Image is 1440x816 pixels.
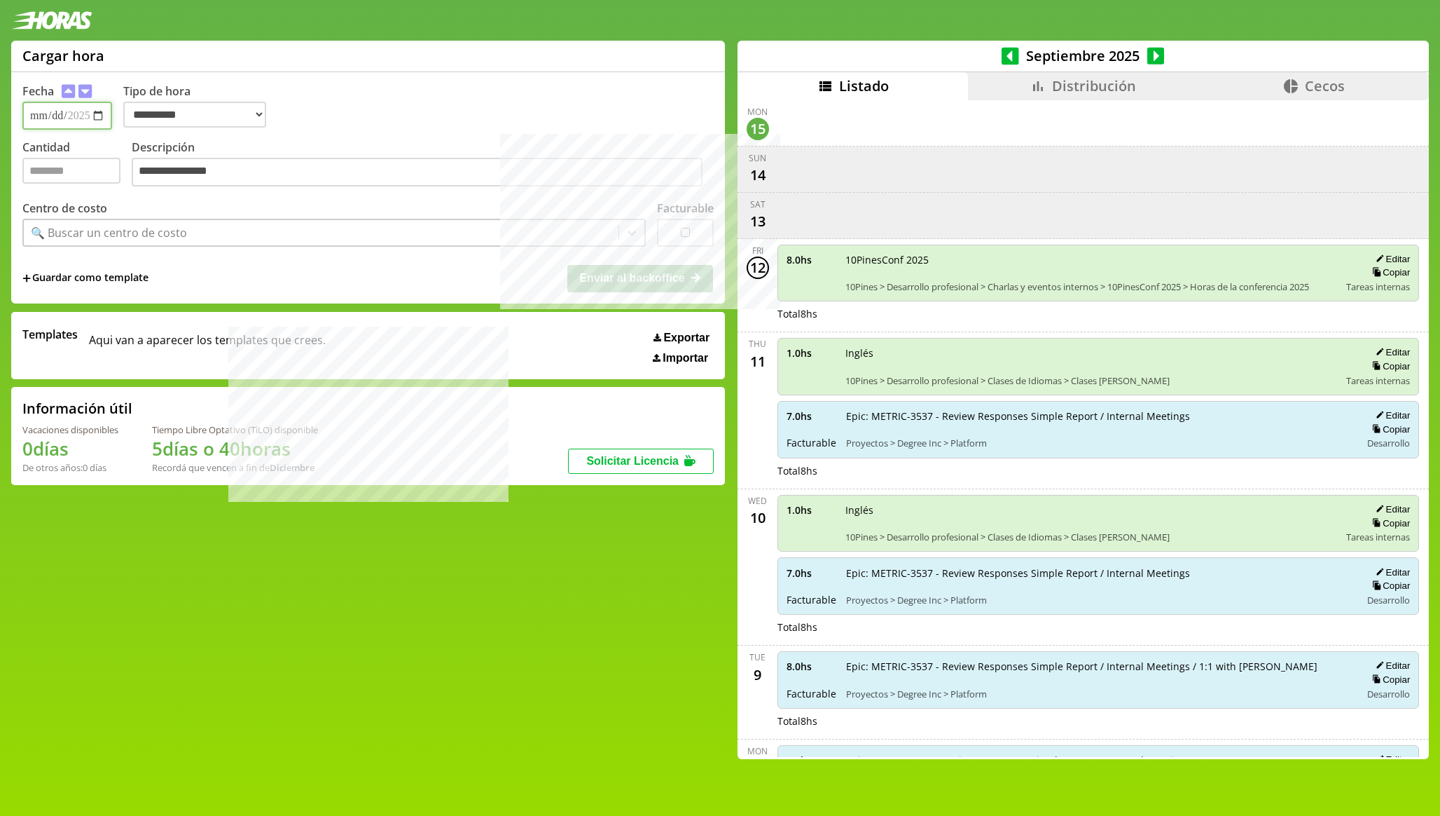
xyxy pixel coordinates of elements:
span: Exportar [663,332,709,344]
span: Templates [22,327,78,342]
div: Mon [747,106,768,118]
span: Epic: METRIC-3537 - Review Responses Simple Report / Internal Meetings / 1:1 with [PERSON_NAME] [846,660,1352,673]
div: Sun [749,152,766,164]
b: Diciembre [270,461,314,474]
button: Copiar [1368,517,1410,529]
button: Editar [1371,660,1410,672]
button: Copiar [1368,266,1410,278]
span: + [22,271,31,286]
div: Thu [749,338,766,350]
span: Desarrollo [1367,437,1410,449]
button: Editar [1371,409,1410,421]
div: Total 8 hs [777,620,1420,634]
h1: 5 días o 40 horas [152,436,318,461]
div: 🔍 Buscar un centro de costo [31,225,187,240]
textarea: Descripción [132,158,702,187]
div: 13 [747,210,769,233]
button: Editar [1371,754,1410,766]
label: Fecha [22,83,54,99]
div: Total 8 hs [777,464,1420,477]
div: 8 [747,757,769,780]
div: Recordá que vencen a fin de [152,461,318,474]
input: Cantidad [22,158,120,184]
div: De otros años: 0 días [22,461,118,474]
span: Tareas internas [1346,280,1410,293]
span: 1.0 hs [787,503,836,517]
div: Wed [748,495,767,507]
button: Exportar [649,331,714,345]
span: Facturable [787,436,836,449]
button: Editar [1371,503,1410,515]
span: Desarrollo [1367,594,1410,606]
span: Inglés [845,346,1337,360]
div: Total 8 hs [777,714,1420,728]
div: 10 [747,507,769,529]
div: 15 [747,118,769,140]
span: Proyectos > Degree Inc > Platform [846,594,1352,606]
button: Editar [1371,566,1410,578]
span: Inglés [845,503,1337,517]
div: scrollable content [738,100,1429,758]
span: 10Pines > Desarrollo profesional > Clases de Idiomas > Clases [PERSON_NAME] [845,531,1337,543]
span: Desarrollo [1367,688,1410,700]
label: Facturable [657,200,714,216]
div: 12 [747,257,769,279]
span: 8.0 hs [787,754,836,767]
button: Copiar [1368,360,1410,372]
span: Proyectos > Degree Inc > Platform [846,688,1352,700]
button: Copiar [1368,423,1410,435]
div: Total 8 hs [777,307,1420,320]
div: Tue [749,651,766,663]
button: Editar [1371,346,1410,358]
span: 10PinesConf 2025 [845,253,1337,266]
div: 14 [747,164,769,186]
span: 10Pines > Desarrollo profesional > Charlas y eventos internos > 10PinesConf 2025 > Horas de la co... [845,280,1337,293]
div: Mon [747,745,768,757]
label: Centro de costo [22,200,107,216]
span: 1.0 hs [787,346,836,360]
div: Vacaciones disponibles [22,423,118,436]
span: Epic: METRIC-3537 - Review Responses Simple Report / Internal Meetings [846,754,1352,767]
button: Solicitar Licencia [568,449,714,474]
span: Tareas internas [1346,374,1410,387]
img: logotipo [11,11,92,29]
label: Descripción [132,140,714,191]
div: Fri [752,245,763,257]
span: 10Pines > Desarrollo profesional > Clases de Idiomas > Clases [PERSON_NAME] [845,374,1337,387]
span: 8.0 hs [787,253,836,266]
button: Copiar [1368,674,1410,686]
h1: Cargar hora [22,46,104,65]
h1: 0 días [22,436,118,461]
label: Tipo de hora [123,83,277,130]
button: Copiar [1368,580,1410,592]
span: Facturable [787,593,836,606]
select: Tipo de hora [123,102,266,128]
span: Aqui van a aparecer los templates que crees. [89,327,326,365]
label: Cantidad [22,140,132,191]
span: Septiembre 2025 [1019,46,1147,65]
div: Sat [750,198,766,210]
span: 7.0 hs [787,409,836,423]
h2: Información útil [22,399,132,418]
span: 8.0 hs [787,660,836,673]
span: Cecos [1305,76,1345,95]
span: Proyectos > Degree Inc > Platform [846,437,1352,449]
div: 11 [747,350,769,372]
span: Solicitar Licencia [586,455,679,467]
div: 9 [747,663,769,686]
span: Tareas internas [1346,531,1410,543]
span: Facturable [787,687,836,700]
button: Editar [1371,253,1410,265]
span: +Guardar como template [22,271,148,286]
span: Epic: METRIC-3537 - Review Responses Simple Report / Internal Meetings [846,566,1352,580]
span: 7.0 hs [787,566,836,580]
span: Epic: METRIC-3537 - Review Responses Simple Report / Internal Meetings [846,409,1352,423]
span: Listado [839,76,889,95]
div: Tiempo Libre Optativo (TiLO) disponible [152,423,318,436]
span: Distribución [1052,76,1136,95]
span: Importar [663,352,708,365]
